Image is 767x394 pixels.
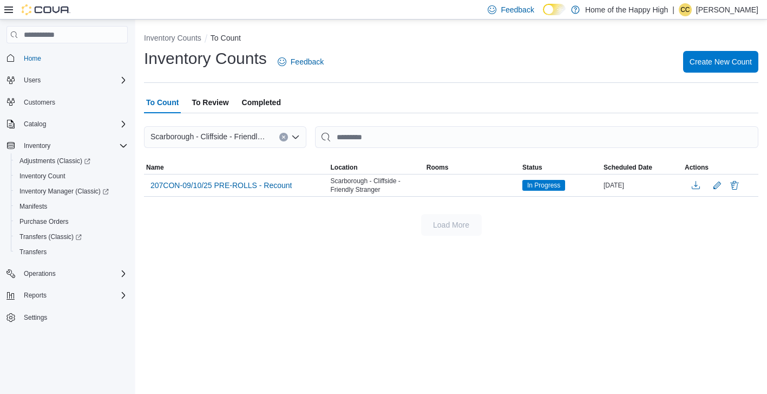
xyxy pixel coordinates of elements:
h1: Inventory Counts [144,48,267,69]
span: In Progress [522,180,565,191]
span: Status [522,163,542,172]
button: Inventory Counts [144,34,201,42]
span: Transfers [19,248,47,256]
a: Purchase Orders [15,215,73,228]
span: Dark Mode [543,15,543,16]
button: Operations [2,266,132,281]
button: Edit count details [711,177,724,193]
span: Name [146,163,164,172]
button: Name [144,161,329,174]
span: Inventory Count [19,172,65,180]
span: Customers [24,98,55,107]
p: [PERSON_NAME] [696,3,758,16]
div: Curtis Campbell [679,3,692,16]
span: CC [680,3,690,16]
a: Manifests [15,200,51,213]
button: Status [520,161,601,174]
span: Home [19,51,128,64]
button: Scheduled Date [601,161,683,174]
button: To Count [211,34,241,42]
span: Manifests [19,202,47,211]
span: Purchase Orders [15,215,128,228]
span: Customers [19,95,128,109]
a: Inventory Manager (Classic) [11,184,132,199]
span: Operations [24,269,56,278]
a: Transfers (Classic) [11,229,132,244]
button: Users [2,73,132,88]
button: Catalog [2,117,132,132]
a: Inventory Count [15,170,70,183]
a: Settings [19,311,51,324]
input: This is a search bar. After typing your query, hit enter to filter the results lower in the page. [315,126,758,148]
span: Create New Count [690,56,752,67]
button: Create New Count [683,51,758,73]
span: Feedback [501,4,534,15]
span: Catalog [24,120,46,128]
span: Settings [24,313,47,322]
span: Home [24,54,41,63]
span: Transfers (Classic) [19,232,82,241]
button: Home [2,50,132,66]
span: Adjustments (Classic) [19,157,90,165]
span: Settings [19,311,128,324]
span: Operations [19,267,128,280]
a: Feedback [273,51,328,73]
span: Transfers (Classic) [15,230,128,243]
button: Inventory [19,139,55,152]
span: To Count [146,92,179,113]
p: Home of the Happy High [585,3,668,16]
p: | [672,3,674,16]
button: Reports [2,288,132,303]
span: Scarborough - Cliffside - Friendly Stranger [150,130,268,143]
span: Purchase Orders [19,217,69,226]
button: Location [329,161,424,174]
img: Cova [22,4,70,15]
button: Manifests [11,199,132,214]
span: Reports [24,291,47,300]
nav: An example of EuiBreadcrumbs [144,33,758,46]
span: Inventory [24,141,50,150]
span: Location [331,163,358,172]
span: Actions [685,163,709,172]
button: Inventory [2,138,132,153]
button: Load More [421,214,482,236]
button: Catalog [19,118,50,131]
a: Transfers (Classic) [15,230,86,243]
a: Customers [19,96,60,109]
span: Inventory Manager (Classic) [19,187,109,196]
a: Inventory Manager (Classic) [15,185,113,198]
span: Inventory Manager (Classic) [15,185,128,198]
button: Users [19,74,45,87]
nav: Complex example [6,46,128,353]
a: Adjustments (Classic) [11,153,132,169]
span: Manifests [15,200,128,213]
span: Load More [433,219,469,230]
span: Scarborough - Cliffside - Friendly Stranger [331,177,422,194]
button: Operations [19,267,60,280]
button: 207CON-09/10/25 PRE-ROLLS - Recount [146,177,296,193]
button: Transfers [11,244,132,260]
button: Settings [2,309,132,325]
a: Home [19,52,45,65]
span: Users [24,76,41,85]
span: Completed [242,92,281,113]
button: Open list of options [291,133,300,141]
div: [DATE] [601,179,683,192]
span: Feedback [291,56,324,67]
button: Inventory Count [11,169,132,184]
button: Customers [2,94,132,110]
span: To Review [192,92,228,113]
span: Users [19,74,128,87]
span: Rooms [427,163,449,172]
span: Catalog [19,118,128,131]
a: Transfers [15,246,51,259]
span: Inventory [19,139,128,152]
span: Transfers [15,246,128,259]
input: Dark Mode [543,4,566,15]
span: In Progress [527,180,560,190]
span: Scheduled Date [604,163,652,172]
button: Delete [728,179,741,192]
span: 207CON-09/10/25 PRE-ROLLS - Recount [150,180,292,191]
button: Reports [19,289,51,302]
span: Inventory Count [15,170,128,183]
